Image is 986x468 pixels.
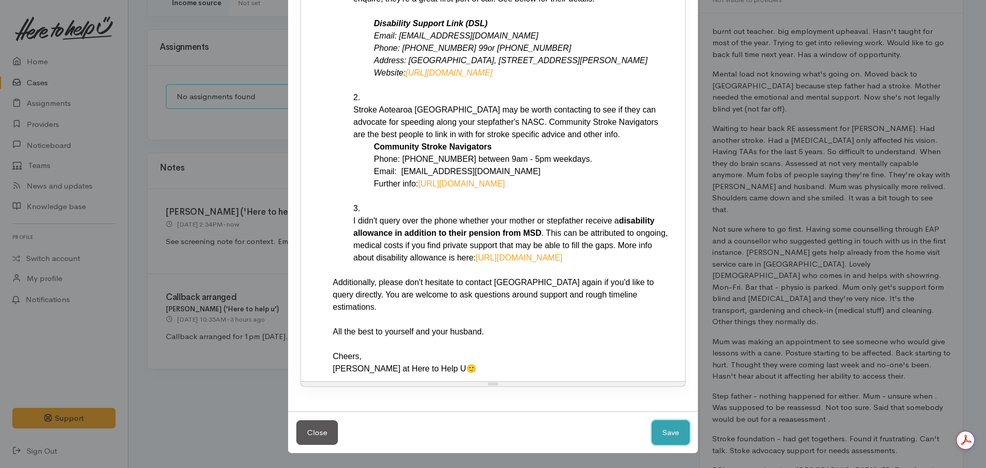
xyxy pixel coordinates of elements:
[353,215,672,264] div: I didn't query over the phone whether your mother or stepfather receive a . This can be attribute...
[406,68,492,77] a: [URL][DOMAIN_NAME]
[466,364,477,373] span: 🙂
[333,326,672,338] div: All the best to yourself and your husband.
[296,420,338,445] button: Close
[333,276,672,313] div: Additionally, please don't hesitate to contact [GEOGRAPHIC_DATA] again if you'd like to query dir...
[353,216,654,237] b: disability allowance in addition to their pension from MSD
[333,350,672,363] div: Cheers,
[301,382,685,386] div: Resize
[374,165,672,178] div: Email: [EMAIL_ADDRESS][DOMAIN_NAME]
[374,142,491,151] b: Community Stroke Navigators
[652,420,690,445] button: Save
[333,363,672,375] div: [PERSON_NAME] at Here to Help U
[418,179,505,188] a: [URL][DOMAIN_NAME]
[374,153,672,165] div: Phone: [PHONE_NUMBER] between 9am - 5pm weekdays.
[353,104,672,141] div: Stroke Aotearoa [GEOGRAPHIC_DATA] may be worth contacting to see if they can advocate for speedin...
[374,68,492,77] i: Website:
[374,56,648,65] i: Address: [GEOGRAPHIC_DATA], [STREET_ADDRESS][PERSON_NAME]
[374,178,672,190] div: Further info:
[476,253,562,262] a: [URL][DOMAIN_NAME]
[374,19,487,28] i: Disability Support Link (DSL)
[374,31,571,52] i: Email: [EMAIL_ADDRESS][DOMAIN_NAME] Phone: [PHONE_NUMBER] 99or [PHONE_NUMBER]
